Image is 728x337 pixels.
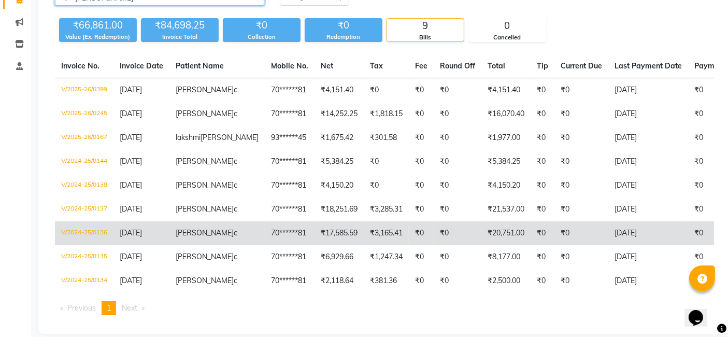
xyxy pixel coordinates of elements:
[120,85,142,94] span: [DATE]
[469,33,546,42] div: Cancelled
[434,78,481,103] td: ₹0
[554,198,608,221] td: ₹0
[315,245,364,269] td: ₹6,929.66
[531,245,554,269] td: ₹0
[55,150,113,174] td: V/2024-25/0144
[120,204,142,214] span: [DATE]
[176,61,224,71] span: Patient Name
[409,221,434,245] td: ₹0
[234,85,237,94] span: c
[531,78,554,103] td: ₹0
[176,252,234,261] span: [PERSON_NAME]
[409,78,434,103] td: ₹0
[440,61,475,71] span: Round Off
[55,102,113,126] td: V/2025-26/0245
[321,61,333,71] span: Net
[409,198,434,221] td: ₹0
[234,252,237,261] span: c
[481,78,531,103] td: ₹4,151.40
[387,33,464,42] div: Bills
[120,228,142,237] span: [DATE]
[315,78,364,103] td: ₹4,151.40
[223,18,301,33] div: ₹0
[176,228,234,237] span: [PERSON_NAME]
[488,61,505,71] span: Total
[55,301,714,315] nav: Pagination
[481,150,531,174] td: ₹5,384.25
[469,19,546,33] div: 0
[434,150,481,174] td: ₹0
[120,276,142,285] span: [DATE]
[55,245,113,269] td: V/2024-25/0135
[305,18,382,33] div: ₹0
[409,245,434,269] td: ₹0
[608,174,688,198] td: [DATE]
[120,109,142,118] span: [DATE]
[141,33,219,41] div: Invoice Total
[481,102,531,126] td: ₹16,070.40
[176,133,201,142] span: lakshmi
[531,269,554,293] td: ₹0
[531,102,554,126] td: ₹0
[434,269,481,293] td: ₹0
[554,245,608,269] td: ₹0
[481,126,531,150] td: ₹1,977.00
[554,269,608,293] td: ₹0
[176,180,234,190] span: [PERSON_NAME]
[608,245,688,269] td: [DATE]
[364,221,409,245] td: ₹3,165.41
[409,174,434,198] td: ₹0
[364,78,409,103] td: ₹0
[364,150,409,174] td: ₹0
[59,33,137,41] div: Value (Ex. Redemption)
[608,126,688,150] td: [DATE]
[55,221,113,245] td: V/2024-25/0136
[176,109,234,118] span: [PERSON_NAME]
[608,269,688,293] td: [DATE]
[176,204,234,214] span: [PERSON_NAME]
[176,276,234,285] span: [PERSON_NAME]
[531,221,554,245] td: ₹0
[315,126,364,150] td: ₹1,675.42
[434,245,481,269] td: ₹0
[364,126,409,150] td: ₹301.58
[409,102,434,126] td: ₹0
[315,269,364,293] td: ₹2,118.64
[234,228,237,237] span: c
[554,102,608,126] td: ₹0
[387,19,464,33] div: 9
[434,198,481,221] td: ₹0
[554,150,608,174] td: ₹0
[315,174,364,198] td: ₹4,150.20
[684,296,718,327] iframe: chat widget
[55,198,113,221] td: V/2024-25/0137
[481,174,531,198] td: ₹4,150.20
[234,180,237,190] span: c
[370,61,383,71] span: Tax
[223,33,301,41] div: Collection
[481,245,531,269] td: ₹8,177.00
[55,126,113,150] td: V/2025-26/0167
[409,269,434,293] td: ₹0
[615,61,682,71] span: Last Payment Date
[554,126,608,150] td: ₹0
[608,78,688,103] td: [DATE]
[107,303,111,313] span: 1
[434,126,481,150] td: ₹0
[608,102,688,126] td: [DATE]
[364,198,409,221] td: ₹3,285.31
[554,174,608,198] td: ₹0
[434,221,481,245] td: ₹0
[305,33,382,41] div: Redemption
[531,198,554,221] td: ₹0
[364,102,409,126] td: ₹1,818.15
[415,61,427,71] span: Fee
[120,61,163,71] span: Invoice Date
[364,245,409,269] td: ₹1,247.34
[120,133,142,142] span: [DATE]
[176,157,234,166] span: [PERSON_NAME]
[120,157,142,166] span: [DATE]
[315,102,364,126] td: ₹14,252.25
[409,126,434,150] td: ₹0
[531,150,554,174] td: ₹0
